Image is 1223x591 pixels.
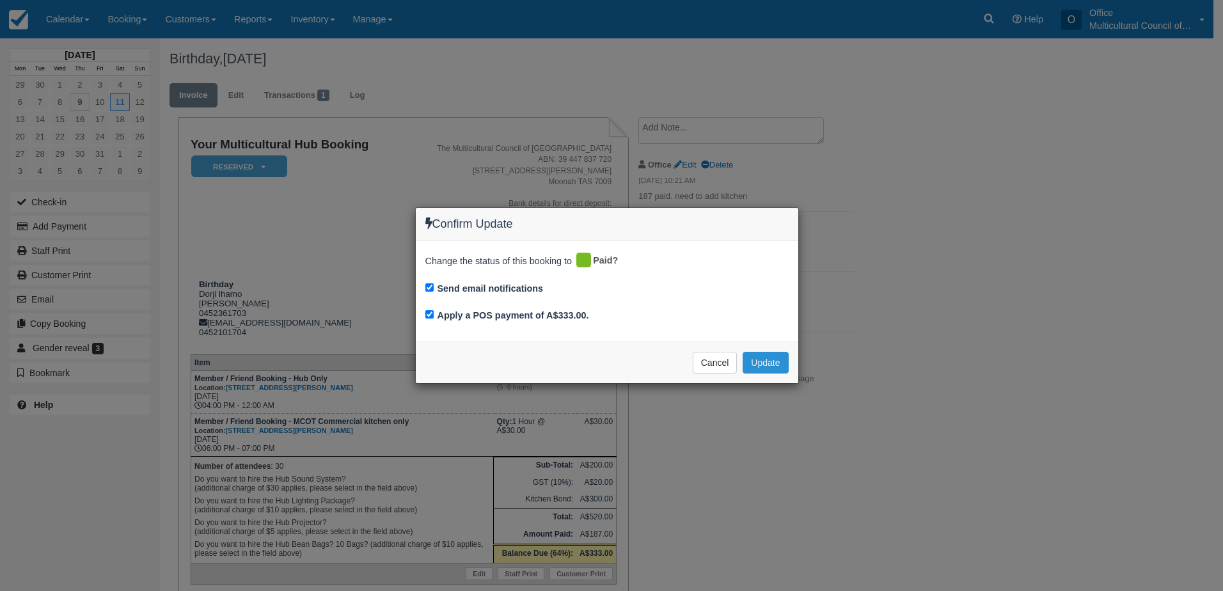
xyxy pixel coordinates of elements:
[693,352,738,374] button: Cancel
[743,352,788,374] button: Update
[438,310,589,320] label: Apply a POS payment of A$333.00.
[574,251,627,271] div: Paid?
[425,255,572,271] span: Change the status of this booking to
[438,282,544,295] label: Send email notifications
[425,217,789,231] h4: Confirm Update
